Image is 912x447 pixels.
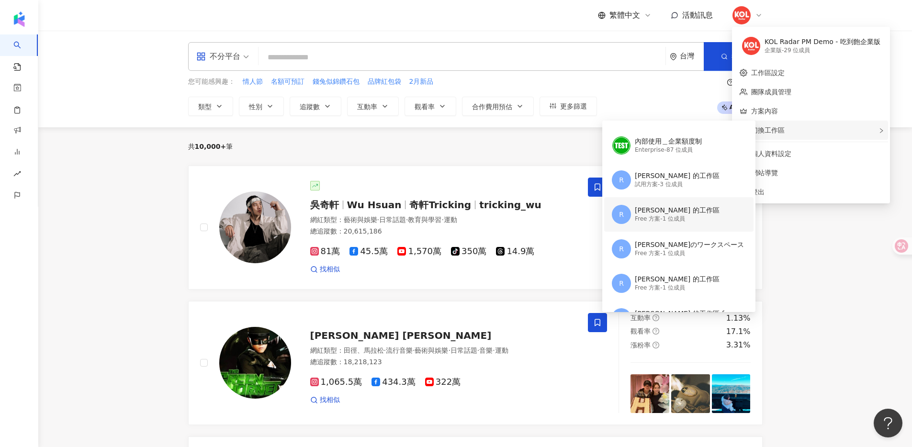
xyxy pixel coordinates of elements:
[219,327,291,399] img: KOL Avatar
[635,146,702,154] div: Enterprise - 87 位成員
[313,77,360,87] span: 錢兔似錦鑽石包
[726,326,751,337] div: 17.1%
[196,52,206,61] span: appstore
[635,206,720,215] div: [PERSON_NAME] 的工作區
[878,128,884,134] span: right
[450,346,477,354] span: 日常話題
[270,77,305,87] button: 名額可預訂
[367,77,402,87] button: 品牌紅包袋
[347,199,402,211] span: Wu Hsuan
[619,278,624,289] span: R
[384,346,386,354] span: ·
[477,346,479,354] span: ·
[413,346,415,354] span: ·
[751,126,785,134] span: 切換工作區
[670,53,677,60] span: environment
[765,46,880,55] div: 企業版 - 29 位成員
[619,175,624,185] span: R
[751,107,778,115] a: 方案內容
[560,102,587,110] span: 更多篩選
[671,374,710,413] img: post-image
[444,216,457,223] span: 運動
[727,79,734,86] span: question-circle
[726,340,751,350] div: 3.31%
[441,216,443,223] span: ·
[409,77,434,87] button: 2月新品
[751,88,791,96] a: 團隊成員管理
[635,275,720,284] div: [PERSON_NAME] 的工作區
[609,10,640,21] span: 繁體中文
[310,377,362,387] span: 1,065.5萬
[386,346,413,354] span: 流行音樂
[243,77,263,87] span: 情人節
[188,166,763,290] a: KOL Avatar吳奇軒Wu Hsuan奇軒Trickingtricking_wu網紅類型：藝術與娛樂·日常話題·教育與學習·運動總追蹤數：20,615,18681萬45.5萬1,570萬35...
[751,168,882,178] span: 網站導覽
[312,77,360,87] button: 錢兔似錦鑽石包
[635,249,744,257] div: Free 方案 - 1 位成員
[379,216,406,223] span: 日常話題
[732,6,751,24] img: KOLRadar_logo.jpeg
[397,246,441,257] span: 1,570萬
[188,143,233,150] div: 共 筆
[619,209,624,220] span: R
[310,346,577,356] div: 網紅類型 ：
[349,246,388,257] span: 45.5萬
[405,97,456,116] button: 觀看率
[680,52,704,60] div: 台灣
[409,199,471,211] span: 奇軒Tricking
[13,34,33,72] a: search
[751,150,791,157] a: 個人資料設定
[249,103,262,111] span: 性別
[493,346,495,354] span: ·
[408,216,441,223] span: 教育與學習
[635,180,720,189] div: 試用方案 - 3 位成員
[495,346,508,354] span: 運動
[188,301,763,425] a: KOL Avatar[PERSON_NAME] [PERSON_NAME]網紅類型：田徑、馬拉松·流行音樂·藝術與娛樂·日常話題·音樂·運動總追蹤數：18,218,1231,065.5萬434....
[357,103,377,111] span: 互動率
[496,246,534,257] span: 14.9萬
[415,103,435,111] span: 觀看率
[344,216,377,223] span: 藝術與娛樂
[239,97,284,116] button: 性別
[219,191,291,263] img: KOL Avatar
[188,97,233,116] button: 類型
[682,11,713,20] span: 活動訊息
[765,37,880,47] div: KOL Radar PM Demo - 吃到飽企業版
[726,313,751,324] div: 1.13%
[472,103,512,111] span: 合作費用預估
[242,77,263,87] button: 情人節
[635,284,720,292] div: Free 方案 - 1 位成員
[377,216,379,223] span: ·
[635,171,720,181] div: [PERSON_NAME] 的工作區
[310,215,577,225] div: 網紅類型 ：
[320,265,340,274] span: 找相似
[310,227,577,236] div: 總追蹤數 ： 20,615,186
[612,136,631,155] img: unnamed.png
[712,374,751,413] img: post-image
[300,103,320,111] span: 追蹤數
[415,346,448,354] span: 藝術與娛樂
[310,330,492,341] span: [PERSON_NAME] [PERSON_NAME]
[320,395,340,405] span: 找相似
[631,374,669,413] img: post-image
[631,341,651,349] span: 漲粉率
[344,346,384,354] span: 田徑、馬拉松
[195,143,226,150] span: 10,000+
[372,377,416,387] span: 434.3萬
[631,327,651,335] span: 觀看率
[290,97,341,116] button: 追蹤數
[188,77,235,87] span: 您可能感興趣：
[310,395,340,405] a: 找相似
[653,342,659,348] span: question-circle
[406,216,408,223] span: ·
[635,309,735,319] div: [PERSON_NAME] 的工作區-free
[448,346,450,354] span: ·
[451,246,486,257] span: 350萬
[704,42,762,71] button: 搜尋
[619,244,624,254] span: R
[479,346,493,354] span: 音樂
[13,164,21,186] span: rise
[11,11,27,27] img: logo icon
